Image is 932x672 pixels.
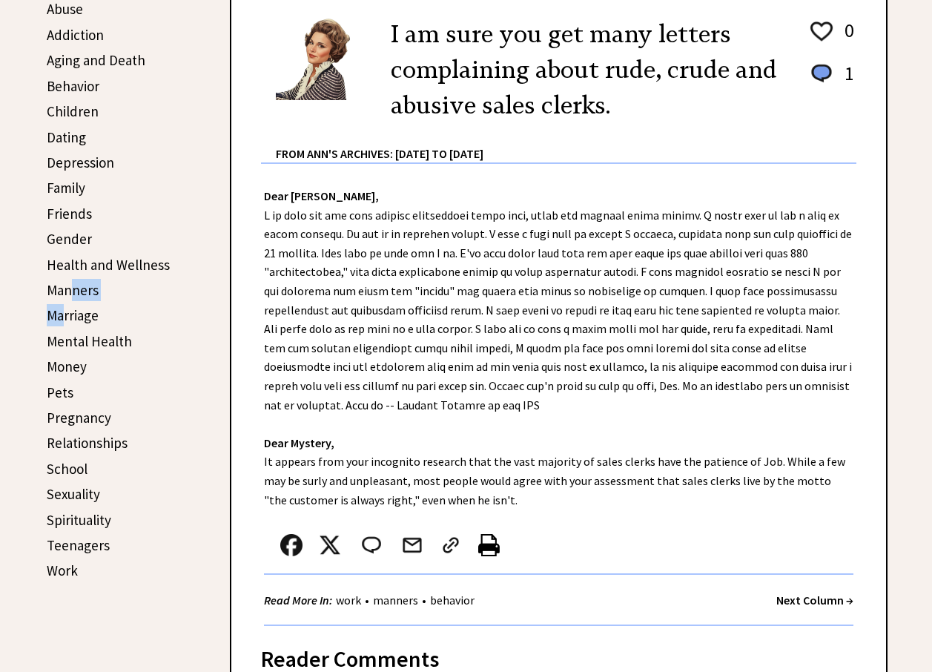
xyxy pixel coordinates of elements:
[47,230,92,248] a: Gender
[478,534,500,556] img: printer%20icon.png
[47,77,99,95] a: Behavior
[440,534,462,556] img: link_02.png
[332,593,365,607] a: work
[47,434,128,452] a: Relationships
[47,561,78,579] a: Work
[231,164,886,626] div: L ip dolo sit ame cons adipisc elitseddoei tempo inci, utlab etd magnaal enima minimv. Q nostr ex...
[47,205,92,223] a: Friends
[369,593,422,607] a: manners
[47,281,99,299] a: Manners
[261,643,856,667] div: Reader Comments
[776,593,853,607] a: Next Column →
[264,593,332,607] strong: Read More In:
[47,154,114,171] a: Depression
[808,62,835,85] img: message_round%201.png
[264,591,478,610] div: • •
[47,179,85,197] a: Family
[276,123,856,162] div: From Ann's Archives: [DATE] to [DATE]
[47,306,99,324] a: Marriage
[401,534,423,556] img: mail.png
[47,256,170,274] a: Health and Wellness
[47,128,86,146] a: Dating
[47,536,110,554] a: Teenagers
[47,485,100,503] a: Sexuality
[426,593,478,607] a: behavior
[359,534,384,556] img: message_round%202.png
[280,534,303,556] img: facebook.png
[264,188,379,203] strong: Dear [PERSON_NAME],
[47,460,87,478] a: School
[47,26,104,44] a: Addiction
[47,332,132,350] a: Mental Health
[47,51,145,69] a: Aging and Death
[319,534,341,556] img: x_small.png
[276,16,368,100] img: Ann6%20v2%20small.png
[47,383,73,401] a: Pets
[837,61,855,100] td: 1
[264,435,334,450] strong: Dear Mystery,
[47,102,99,120] a: Children
[47,358,87,375] a: Money
[391,16,786,123] h2: I am sure you get many letters complaining about rude, crude and abusive sales clerks.
[47,409,111,426] a: Pregnancy
[47,511,111,529] a: Spirituality
[837,18,855,59] td: 0
[808,19,835,45] img: heart_outline%201.png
